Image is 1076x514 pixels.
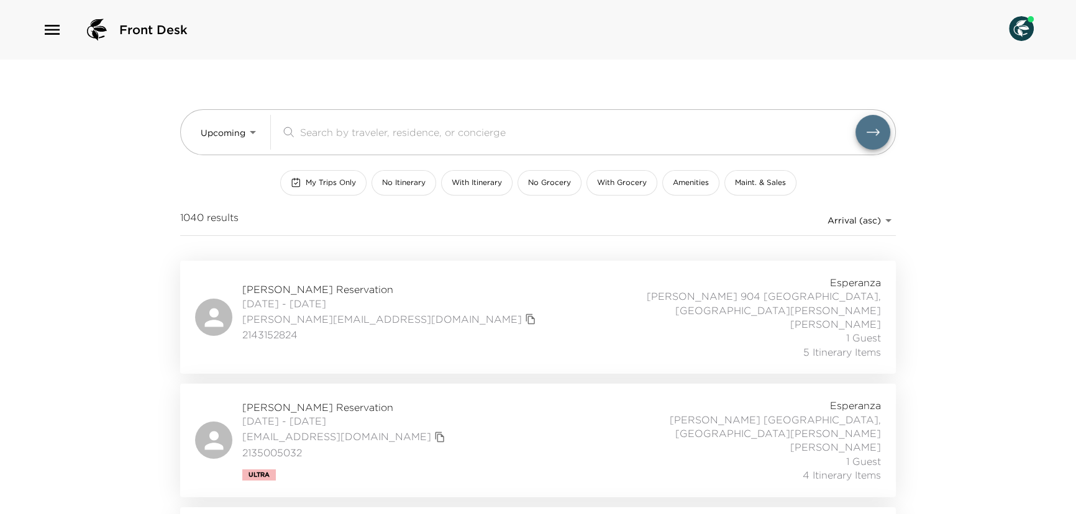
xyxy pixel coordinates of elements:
span: With Grocery [597,178,647,188]
a: [PERSON_NAME] Reservation[DATE] - [DATE][PERSON_NAME][EMAIL_ADDRESS][DOMAIN_NAME]copy primary mem... [180,261,896,374]
input: Search by traveler, residence, or concierge [300,125,855,139]
span: My Trips Only [306,178,356,188]
button: No Itinerary [372,170,436,196]
span: [PERSON_NAME] Reservation [242,400,449,414]
button: Maint. & Sales [724,170,796,196]
span: No Itinerary [382,178,426,188]
span: Arrival (asc) [828,215,881,226]
button: With Grocery [586,170,657,196]
span: [PERSON_NAME] 904 [GEOGRAPHIC_DATA], [GEOGRAPHIC_DATA][PERSON_NAME] [606,289,881,317]
a: [EMAIL_ADDRESS][DOMAIN_NAME] [242,430,431,443]
span: 4 Itinerary Items [803,468,881,482]
button: My Trips Only [280,170,367,196]
a: [PERSON_NAME] Reservation[DATE] - [DATE][EMAIL_ADDRESS][DOMAIN_NAME]copy primary member email2135... [180,384,896,497]
span: Maint. & Sales [735,178,786,188]
span: [DATE] - [DATE] [242,414,449,428]
span: Esperanza [830,399,881,412]
span: 1 Guest [846,331,881,345]
span: 1040 results [180,210,239,230]
span: 1 Guest [846,454,881,468]
img: User [1009,16,1034,41]
span: Front Desk [119,21,188,38]
span: [PERSON_NAME] [GEOGRAPHIC_DATA], [GEOGRAPHIC_DATA][PERSON_NAME] [606,413,881,441]
button: No Grocery [517,170,581,196]
span: [PERSON_NAME] [790,317,881,331]
span: With Itinerary [452,178,502,188]
span: [PERSON_NAME] Reservation [242,282,539,296]
span: Esperanza [830,276,881,289]
button: copy primary member email [522,310,539,328]
span: 2135005032 [242,446,449,459]
span: Upcoming [201,127,245,138]
button: Amenities [662,170,719,196]
span: [PERSON_NAME] [790,440,881,454]
span: [DATE] - [DATE] [242,297,539,310]
button: With Itinerary [441,170,513,196]
button: copy primary member email [431,428,449,446]
img: logo [82,15,112,45]
span: No Grocery [528,178,571,188]
span: Ultra [248,471,270,479]
span: 2143152824 [242,328,539,341]
span: Amenities [673,178,709,188]
span: 5 Itinerary Items [803,345,881,359]
a: [PERSON_NAME][EMAIL_ADDRESS][DOMAIN_NAME] [242,312,522,326]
